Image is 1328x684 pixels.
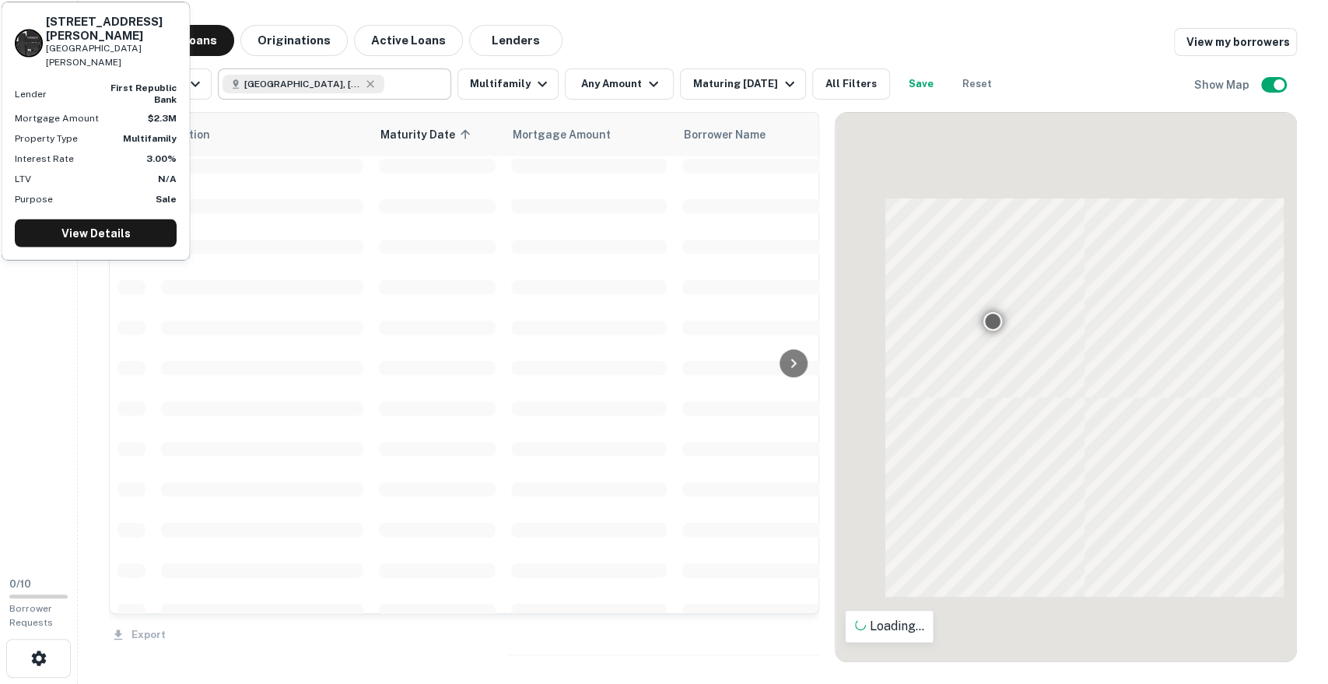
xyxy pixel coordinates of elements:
[240,25,348,56] button: Originations
[680,68,805,100] button: Maturing [DATE]
[15,132,78,146] p: Property Type
[123,134,177,145] strong: Multifamily
[46,41,177,71] p: [GEOGRAPHIC_DATA][PERSON_NAME]
[855,617,923,636] p: Loading...
[684,125,766,144] span: Borrower Name
[565,68,674,100] button: Any Amount
[1174,28,1297,56] a: View my borrowers
[153,113,371,156] th: Location
[354,25,463,56] button: Active Loans
[836,113,1296,661] div: 0 0
[46,15,177,43] h6: [STREET_ADDRESS][PERSON_NAME]
[1194,76,1252,93] h6: Show Map
[244,77,361,91] span: [GEOGRAPHIC_DATA], [GEOGRAPHIC_DATA], [GEOGRAPHIC_DATA]
[513,125,631,144] span: Mortgage Amount
[15,153,74,167] p: Interest Rate
[371,113,503,156] th: Maturity Date
[896,68,946,100] button: Save your search to get updates of matches that match your search criteria.
[148,114,177,125] strong: $2.3M
[15,173,31,187] p: LTV
[146,154,177,165] strong: 3.00%
[156,195,177,205] strong: Sale
[380,125,475,144] span: Maturity Date
[110,83,177,105] strong: first republic bank
[9,603,53,628] span: Borrower Requests
[1250,559,1328,634] iframe: Chat Widget
[692,75,798,93] div: Maturing [DATE]
[15,193,53,207] p: Purpose
[15,87,47,101] p: Lender
[457,68,559,100] button: Multifamily
[469,25,562,56] button: Lenders
[9,578,31,590] span: 0 / 10
[952,68,1002,100] button: Reset
[15,219,177,247] a: View Details
[675,113,846,156] th: Borrower Name
[503,113,675,156] th: Mortgage Amount
[158,174,177,185] strong: N/A
[812,68,890,100] button: All Filters
[15,112,99,126] p: Mortgage Amount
